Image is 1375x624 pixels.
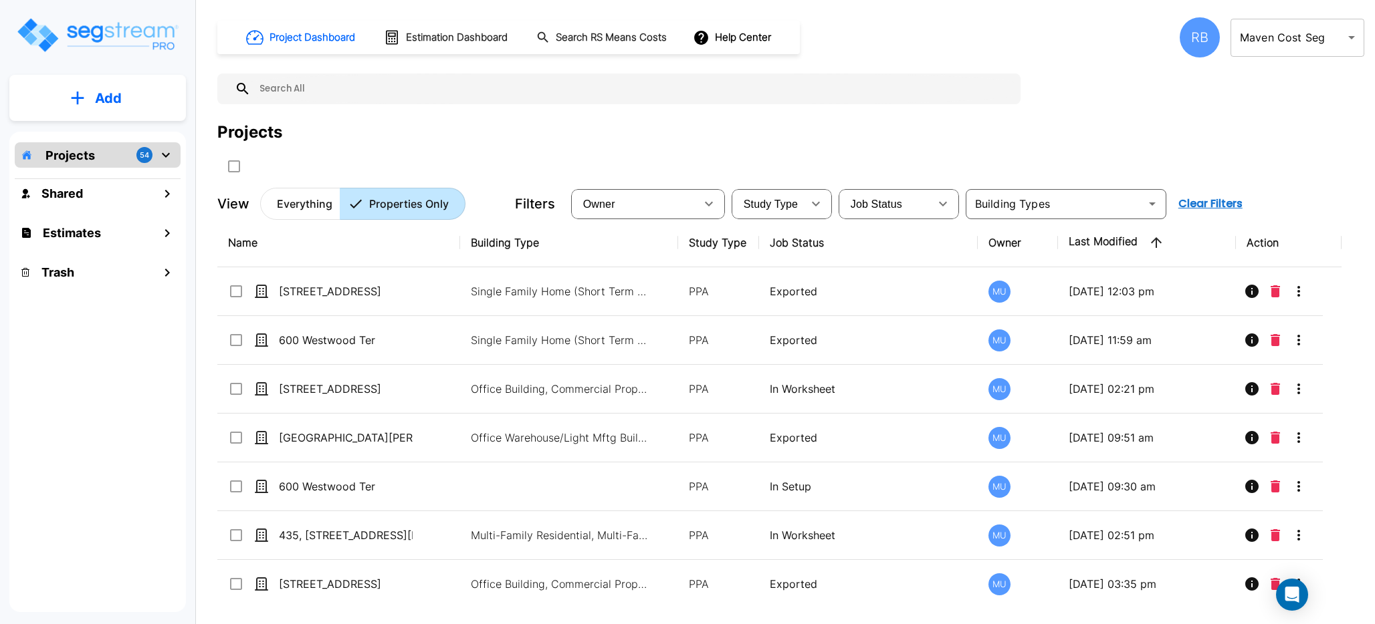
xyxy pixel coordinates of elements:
[277,196,332,212] p: Everything
[531,25,674,51] button: Search RS Means Costs
[1069,283,1225,299] p: [DATE] 12:03 pm
[1069,430,1225,446] p: [DATE] 09:51 am
[1239,278,1265,305] button: Info
[770,332,966,348] p: Exported
[15,16,179,54] img: Logo
[988,573,1011,595] div: MU
[471,430,651,446] p: Office Warehouse/Light Mftg Building, Commercial Property Site
[279,332,413,348] p: 600 Westwood Ter
[1069,381,1225,397] p: [DATE] 02:21 pm
[978,218,1059,267] th: Owner
[759,218,977,267] th: Job Status
[988,427,1011,449] div: MU
[1239,327,1265,353] button: Info
[260,188,340,220] button: Everything
[583,198,615,210] span: Owner
[41,184,83,202] h1: Shared
[988,329,1011,351] div: MU
[1265,571,1285,597] button: Delete
[744,198,798,210] span: Study Type
[217,120,282,144] div: Projects
[241,23,362,52] button: Project Dashboard
[41,263,74,281] h1: Trash
[1069,527,1225,543] p: [DATE] 02:51 pm
[1285,327,1312,353] button: More-Options
[988,378,1011,400] div: MU
[279,527,413,543] p: 435, [STREET_ADDRESS][PERSON_NAME]
[1265,327,1285,353] button: Delete
[471,283,651,299] p: Single Family Home (Short Term Residential Rental), Single Family Home Site
[770,527,966,543] p: In Worksheet
[1285,473,1312,500] button: More-Options
[406,30,508,45] h1: Estimation Dashboard
[369,196,449,212] p: Properties Only
[9,79,186,118] button: Add
[770,430,966,446] p: Exported
[1239,424,1265,451] button: Info
[988,524,1011,547] div: MU
[970,194,1140,213] input: Building Types
[770,576,966,592] p: Exported
[1265,473,1285,500] button: Delete
[471,332,651,348] p: Single Family Home (Short Term Residential Rental), Single Family Home Site
[689,430,748,446] p: PPA
[379,23,515,51] button: Estimation Dashboard
[515,194,555,214] p: Filters
[45,146,95,164] p: Projects
[734,185,803,222] div: Select
[279,283,413,299] p: [STREET_ADDRESS]
[1285,522,1312,549] button: More-Options
[690,25,776,50] button: Help Center
[689,283,748,299] p: PPA
[221,153,247,180] button: SelectAll
[1236,218,1341,267] th: Action
[574,185,696,222] div: Select
[1285,571,1312,597] button: More-Options
[1265,278,1285,305] button: Delete
[1265,375,1285,402] button: Delete
[471,527,651,543] p: Multi-Family Residential, Multi-Family Residential Site
[1265,522,1285,549] button: Delete
[1069,576,1225,592] p: [DATE] 03:35 pm
[460,218,678,267] th: Building Type
[279,478,413,494] p: 600 Westwood Ter
[1285,424,1312,451] button: More-Options
[689,381,748,397] p: PPA
[678,218,759,267] th: Study Type
[1265,424,1285,451] button: Delete
[471,381,651,397] p: Office Building, Commercial Property Site
[1069,332,1225,348] p: [DATE] 11:59 am
[770,283,966,299] p: Exported
[1069,478,1225,494] p: [DATE] 09:30 am
[851,198,902,210] span: Job Status
[1143,194,1162,213] button: Open
[251,73,1014,104] input: Search All
[689,478,748,494] p: PPA
[988,281,1011,303] div: MU
[1240,29,1343,45] p: Maven Cost Seg
[43,224,101,242] h1: Estimates
[279,381,413,397] p: [STREET_ADDRESS]
[279,576,413,592] p: [STREET_ADDRESS]
[556,30,667,45] h1: Search RS Means Costs
[471,576,651,592] p: Office Building, Commercial Property Site
[260,188,465,220] div: Platform
[217,218,460,267] th: Name
[279,430,413,446] p: [GEOGRAPHIC_DATA][PERSON_NAME]
[1239,571,1265,597] button: Info
[1285,278,1312,305] button: More-Options
[770,478,966,494] p: In Setup
[1239,473,1265,500] button: Info
[1239,522,1265,549] button: Info
[340,188,465,220] button: Properties Only
[1276,579,1308,611] div: Open Intercom Messenger
[689,332,748,348] p: PPA
[1173,190,1248,217] button: Clear Filters
[270,30,355,45] h1: Project Dashboard
[95,88,122,108] p: Add
[1058,218,1236,267] th: Last Modified
[689,527,748,543] p: PPA
[988,476,1011,498] div: MU
[217,194,249,214] p: View
[1239,375,1265,402] button: Info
